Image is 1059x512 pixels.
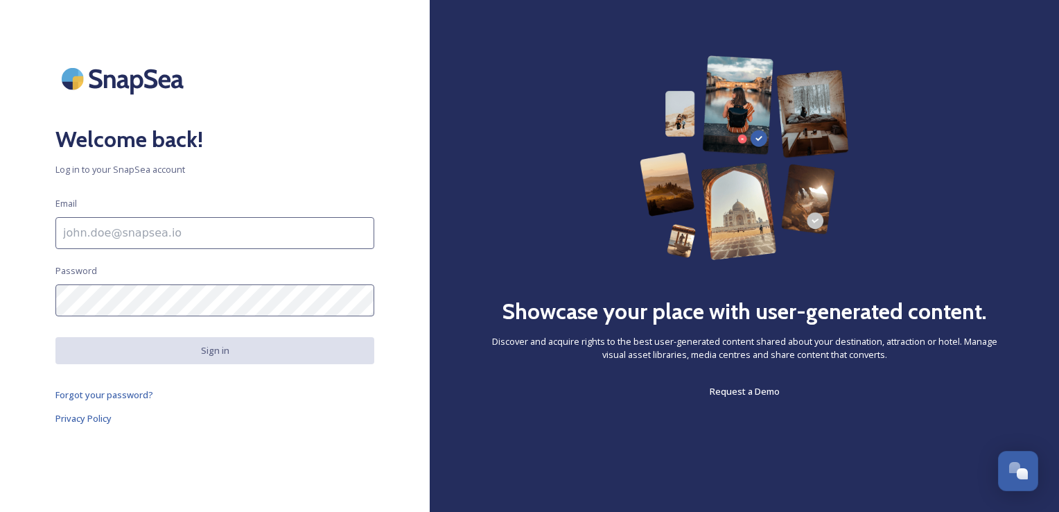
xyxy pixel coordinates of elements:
img: SnapSea Logo [55,56,194,102]
a: Forgot your password? [55,386,374,403]
button: Sign in [55,337,374,364]
span: Privacy Policy [55,412,112,425]
a: Privacy Policy [55,410,374,427]
input: john.doe@snapsea.io [55,217,374,249]
span: Password [55,264,97,278]
span: Request a Demo [710,385,780,398]
h2: Showcase your place with user-generated content. [502,295,987,328]
span: Forgot your password? [55,389,153,401]
span: Email [55,197,77,210]
span: Discover and acquire rights to the best user-generated content shared about your destination, att... [485,335,1004,361]
button: Open Chat [998,451,1038,491]
a: Request a Demo [710,383,780,400]
span: Log in to your SnapSea account [55,163,374,176]
h2: Welcome back! [55,123,374,156]
img: 63b42ca75bacad526042e722_Group%20154-p-800.png [640,56,848,260]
